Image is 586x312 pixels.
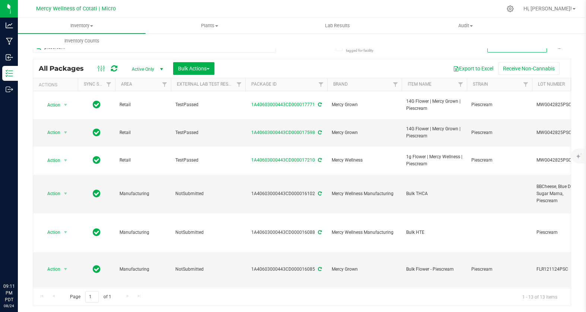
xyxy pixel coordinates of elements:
a: 1A40603000443CD000017210 [251,157,315,163]
span: 14G Flower | Mercy Grown | Piescream [406,125,462,140]
span: Action [41,155,61,166]
span: Page of 1 [64,291,117,303]
inline-svg: Inventory [6,70,13,77]
span: FLR121124PSC [536,266,583,273]
p: 09:11 PM PDT [3,283,15,303]
a: Package ID [251,82,277,87]
a: Strain [473,82,488,87]
inline-svg: Outbound [6,86,13,93]
span: MWG042825PSC | 14g [536,129,583,136]
span: In Sync [93,127,101,138]
span: Plants [146,22,273,29]
span: Sync from Compliance System [317,267,322,272]
span: In Sync [93,188,101,199]
a: Area [121,82,132,87]
span: Mercy Wellness [332,157,397,164]
span: 14G Flower | Mercy Grown | Piescream [406,98,462,112]
span: MWG042825PSC | 14g [536,101,583,108]
span: NotSubmitted [175,229,241,236]
span: select [61,188,70,199]
span: Bulk THCA [406,190,462,197]
span: Piescream [471,101,528,108]
span: 1g Flower | Mercy Wellness | Piescream [406,153,462,168]
span: Mercy Grown [332,266,397,273]
a: Audit [401,18,529,34]
inline-svg: Inbound [6,54,13,61]
span: select [61,155,70,166]
span: Bulk Flower - Piescream [406,266,462,273]
a: Sync Status [84,82,112,87]
a: Filter [315,78,327,91]
span: Sync from Compliance System [317,230,322,235]
span: Bulk Actions [178,66,210,71]
button: Export to Excel [448,62,498,75]
a: Inventory [18,18,146,34]
a: Inventory Counts [18,33,146,49]
span: select [61,100,70,110]
p: 08/24 [3,303,15,309]
span: Hi, [PERSON_NAME]! [523,6,572,12]
span: All Packages [39,64,91,73]
a: Filter [389,78,402,91]
input: 1 [85,291,99,303]
span: Sync from Compliance System [317,102,322,107]
iframe: Resource center unread badge [22,251,31,260]
div: Actions [39,82,75,87]
inline-svg: Analytics [6,22,13,29]
a: Filter [233,78,245,91]
span: Action [41,264,61,274]
div: 1A40603000443CD000016088 [244,229,328,236]
div: 1A40603000443CD000016085 [244,266,328,273]
span: Mercy Wellness Manufacturing [332,229,397,236]
span: Lab Results [315,22,360,29]
div: 1A40603000443CD000016102 [244,190,328,197]
span: TestPassed [175,129,241,136]
span: Sync from Compliance System [317,130,322,135]
span: Piescream [536,229,583,236]
span: Action [41,188,61,199]
a: Filter [455,78,467,91]
span: Retail [120,101,166,108]
span: In Sync [93,99,101,110]
iframe: Resource center [7,252,30,275]
span: TestPassed [175,157,241,164]
span: In Sync [93,227,101,238]
span: Action [41,100,61,110]
button: Receive Non-Cannabis [498,62,560,75]
span: BBCheese, Blue Dream, Sugar Mama, Piescream [536,183,583,205]
span: Manufacturing [120,190,166,197]
span: Manufacturing [120,229,166,236]
a: Lot Number [538,82,565,87]
div: Manage settings [506,5,515,12]
span: Retail [120,129,166,136]
span: select [61,127,70,138]
a: Filter [103,78,115,91]
span: select [61,227,70,238]
a: Filter [520,78,532,91]
span: Piescream [471,157,528,164]
a: 1A40603000443CD000017771 [251,102,315,107]
a: Lab Results [274,18,401,34]
span: Mercy Wellness of Cotati | Micro [36,6,116,12]
span: TestPassed [175,101,241,108]
span: MWG042825PSC | 1g [536,157,583,164]
span: Mercy Grown [332,129,397,136]
a: Filter [159,78,171,91]
span: In Sync [93,264,101,274]
a: 1A40603000443CD000017598 [251,130,315,135]
span: Audit [402,22,529,29]
span: Bulk HTE [406,229,462,236]
inline-svg: Manufacturing [6,38,13,45]
button: Bulk Actions [173,62,214,75]
span: Inventory Counts [54,38,109,44]
a: External Lab Test Result [177,82,235,87]
span: NotSubmitted [175,266,241,273]
span: Sync from Compliance System [317,191,322,196]
span: 1 - 13 of 13 items [516,291,563,302]
span: NotSubmitted [175,190,241,197]
a: Plants [146,18,273,34]
span: Action [41,227,61,238]
span: Retail [120,157,166,164]
span: select [61,264,70,274]
span: Mercy Grown [332,101,397,108]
